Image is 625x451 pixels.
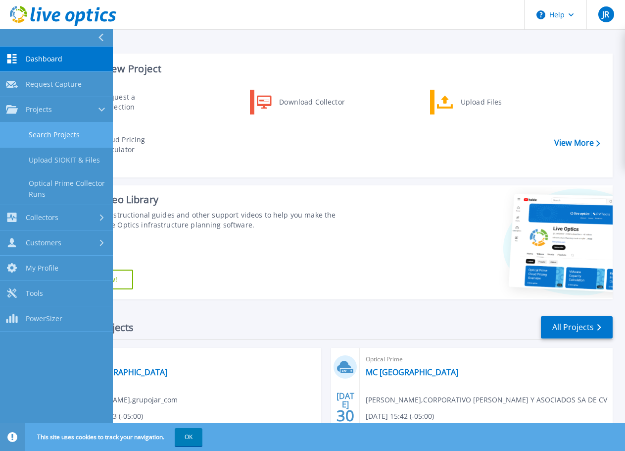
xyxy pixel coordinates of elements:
span: [PERSON_NAME] , CORPORATIVO [PERSON_NAME] Y ASOCIADOS SA DE CV [366,395,607,405]
div: [DATE] 2025 [336,393,355,429]
a: MC [GEOGRAPHIC_DATA] [75,367,167,377]
div: Find tutorials, instructional guides and other support videos to help you make the most of your L... [58,210,351,230]
a: All Projects [541,316,613,338]
a: Cloud Pricing Calculator [70,132,171,157]
span: Optical Prime [75,354,316,365]
button: OK [175,428,202,446]
span: PowerSizer [26,314,62,323]
span: My Profile [26,264,58,273]
div: Request a Collection [96,92,169,112]
span: Request Capture [26,80,82,89]
h3: Start a New Project [70,63,600,74]
span: 30 [337,411,354,420]
a: MC [GEOGRAPHIC_DATA] [366,367,458,377]
span: JR [602,10,609,18]
div: Upload Files [456,92,529,112]
span: This site uses cookies to track your navigation. [27,428,202,446]
a: Request a Collection [70,90,171,114]
a: Download Collector [250,90,351,114]
div: Download Collector [274,92,349,112]
span: [DATE] 15:42 (-05:00) [366,411,434,422]
span: Tools [26,289,43,298]
span: Projects [26,105,52,114]
span: Collectors [26,213,58,222]
span: Customers [26,238,61,247]
a: View More [554,138,600,148]
div: Support Video Library [58,193,351,206]
span: Optical Prime [366,354,607,365]
span: [PERSON_NAME] , grupojar_com [75,395,178,405]
span: Dashboard [26,55,62,63]
div: Cloud Pricing Calculator [96,135,169,155]
a: Upload Files [430,90,531,114]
